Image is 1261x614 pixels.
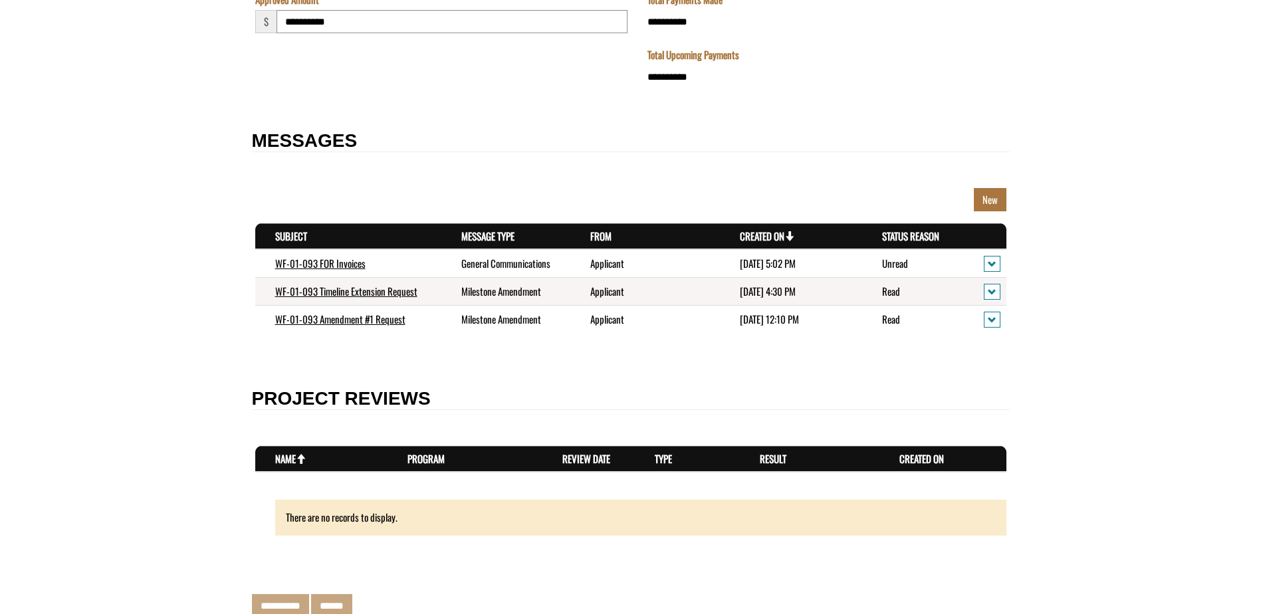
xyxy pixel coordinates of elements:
td: Read [862,306,965,333]
time: [DATE] 4:30 PM [740,284,796,298]
td: action menu [964,249,1006,277]
button: action menu [984,256,1000,272]
label: File field for users to download amendment request template [3,90,78,104]
button: action menu [984,284,1000,300]
td: Applicant [570,249,720,277]
td: Read [862,278,965,306]
a: WF-01-093 FOR Invoices [275,256,366,270]
a: Created On [899,451,944,466]
td: action menu [964,278,1006,306]
td: Milestone Amendment [441,306,570,333]
a: WF-01-093 Amendment #1 Request [275,312,405,326]
td: General Communications [441,249,570,277]
a: FRIP Final Report - Template.docx [3,60,123,75]
label: Total Upcoming Payments [647,48,739,62]
a: Review Date [562,451,610,466]
time: [DATE] 12:10 PM [740,312,799,326]
fieldset: Section [252,417,1010,564]
td: Milestone Amendment [441,278,570,306]
h2: MESSAGES [252,131,1010,152]
fieldset: MESSAGES [252,159,1010,361]
label: Final Reporting Template File [3,45,106,59]
td: WF-01-093 Timeline Extension Request [255,278,442,306]
a: New [974,188,1006,211]
th: Actions [964,224,1006,250]
h2: PROJECT REVIEWS [252,389,1010,410]
a: Type [655,451,672,466]
a: Result [760,451,786,466]
td: action menu [964,306,1006,333]
div: --- [3,106,13,120]
a: FRIP Progress Report - Template .docx [3,15,140,30]
td: Applicant [570,278,720,306]
td: 12/17/2024 4:30 PM [720,278,862,306]
button: action menu [984,312,1000,328]
a: Program [407,451,445,466]
a: Status Reason [882,229,939,243]
td: WF-01-093 FOR Invoices [255,249,442,277]
td: Unread [862,249,965,277]
span: $ [255,10,277,33]
a: Name [275,451,306,466]
time: [DATE] 5:02 PM [740,256,796,270]
a: Message Type [461,229,515,243]
a: Subject [275,229,307,243]
a: Created On [740,229,794,243]
td: 8/19/2025 5:02 PM [720,249,862,277]
div: There are no records to display. [255,500,1006,535]
a: WF-01-093 Timeline Extension Request [275,284,417,298]
div: There are no records to display. [275,500,1006,535]
a: From [590,229,612,243]
td: Applicant [570,306,720,333]
td: 10/9/2024 12:10 PM [720,306,862,333]
th: Actions [980,447,1006,472]
td: WF-01-093 Amendment #1 Request [255,306,442,333]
